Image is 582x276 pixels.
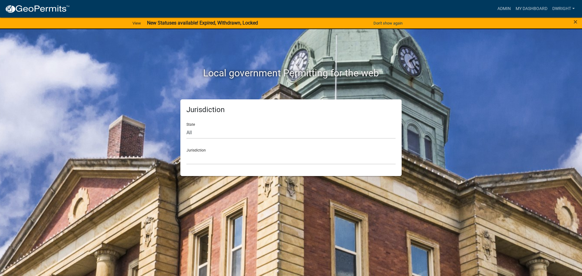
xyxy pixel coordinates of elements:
a: My Dashboard [513,3,550,15]
a: Admin [495,3,513,15]
a: View [130,18,143,28]
strong: New Statuses available! Expired, Withdrawn, Locked [147,20,258,26]
a: Dwright [550,3,577,15]
button: Close [574,18,577,25]
button: Don't show again [371,18,405,28]
h2: Local government Permitting for the web [123,67,459,79]
h5: Jurisdiction [186,105,396,114]
span: × [574,18,577,26]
